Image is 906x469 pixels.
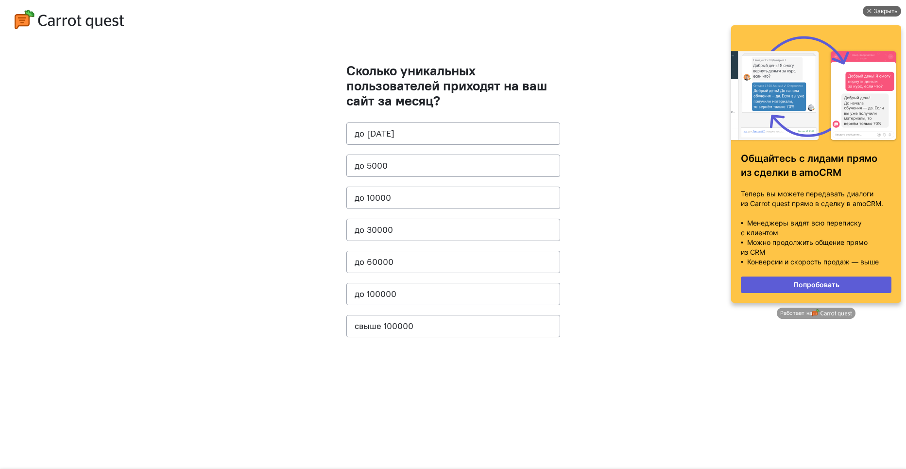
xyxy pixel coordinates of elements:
button: Я согласен [666,9,714,29]
div: Закрыть [147,6,171,17]
button: до 100000 [346,283,560,305]
p: • Конверсии и скорость продаж — выше [15,257,165,267]
p: • Можно продолжить общение прямо [15,238,165,247]
div: Мы используем cookies для улучшения работы сайта, анализа трафика и персонализации. Используя сай... [191,11,654,27]
button: до 10000 [346,187,560,209]
span: Работает на [54,310,85,317]
strong: из сделки в amoCRM [15,167,115,178]
p: из CRM [15,247,165,257]
button: до [DATE] [346,122,560,145]
button: до 30000 [346,219,560,241]
img: logo [86,309,126,317]
p: Теперь вы можете передавать диалоги из Carrot quest прямо в сделку в amoCRM. [15,189,165,208]
a: здесь [619,19,635,27]
img: logo [15,10,124,29]
strong: Общайтесь с лидами [15,153,118,164]
button: до 60000 [346,251,560,273]
a: Попробовать [15,277,165,293]
strong: прямо [120,153,151,164]
button: свыше 100000 [346,315,560,337]
a: Работает на [51,308,129,319]
button: до 5000 [346,155,560,177]
p: с клиентом [15,228,165,238]
h1: Сколько уникальных пользователей приходят на ваш сайт за месяц? [346,63,560,108]
p: • Менеджеры видят всю переписку [15,218,165,228]
span: Я согласен [674,14,706,24]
